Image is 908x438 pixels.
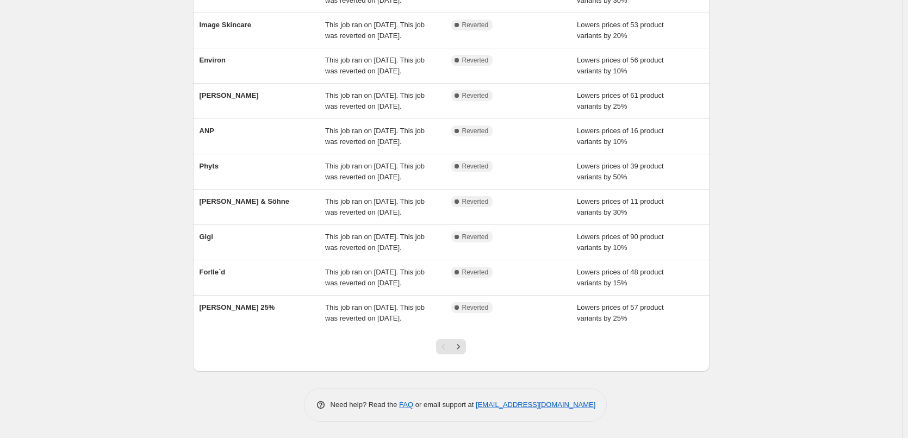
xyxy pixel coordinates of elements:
[462,162,489,171] span: Reverted
[476,401,595,409] a: [EMAIL_ADDRESS][DOMAIN_NAME]
[325,197,425,216] span: This job ran on [DATE]. This job was reverted on [DATE].
[325,91,425,110] span: This job ran on [DATE]. This job was reverted on [DATE].
[399,401,413,409] a: FAQ
[462,197,489,206] span: Reverted
[331,401,400,409] span: Need help? Read the
[577,233,664,252] span: Lowers prices of 90 product variants by 10%
[200,233,213,241] span: Gigi
[325,21,425,40] span: This job ran on [DATE]. This job was reverted on [DATE].
[577,56,664,75] span: Lowers prices of 56 product variants by 10%
[200,197,289,205] span: [PERSON_NAME] & Söhne
[462,21,489,29] span: Reverted
[325,233,425,252] span: This job ran on [DATE]. This job was reverted on [DATE].
[200,91,259,99] span: [PERSON_NAME]
[200,21,251,29] span: Image Skincare
[200,268,226,276] span: Forlle´d
[413,401,476,409] span: or email support at
[451,339,466,354] button: Next
[200,303,275,311] span: [PERSON_NAME] 25%
[462,91,489,100] span: Reverted
[577,127,664,146] span: Lowers prices of 16 product variants by 10%
[577,268,664,287] span: Lowers prices of 48 product variants by 15%
[462,268,489,277] span: Reverted
[577,91,664,110] span: Lowers prices of 61 product variants by 25%
[462,303,489,312] span: Reverted
[325,127,425,146] span: This job ran on [DATE]. This job was reverted on [DATE].
[325,303,425,322] span: This job ran on [DATE]. This job was reverted on [DATE].
[462,233,489,241] span: Reverted
[325,162,425,181] span: This job ran on [DATE]. This job was reverted on [DATE].
[462,127,489,135] span: Reverted
[577,303,664,322] span: Lowers prices of 57 product variants by 25%
[577,162,664,181] span: Lowers prices of 39 product variants by 50%
[462,56,489,65] span: Reverted
[200,162,219,170] span: Phyts
[200,56,226,64] span: Environ
[325,268,425,287] span: This job ran on [DATE]. This job was reverted on [DATE].
[436,339,466,354] nav: Pagination
[325,56,425,75] span: This job ran on [DATE]. This job was reverted on [DATE].
[577,197,664,216] span: Lowers prices of 11 product variants by 30%
[577,21,664,40] span: Lowers prices of 53 product variants by 20%
[200,127,214,135] span: ANP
